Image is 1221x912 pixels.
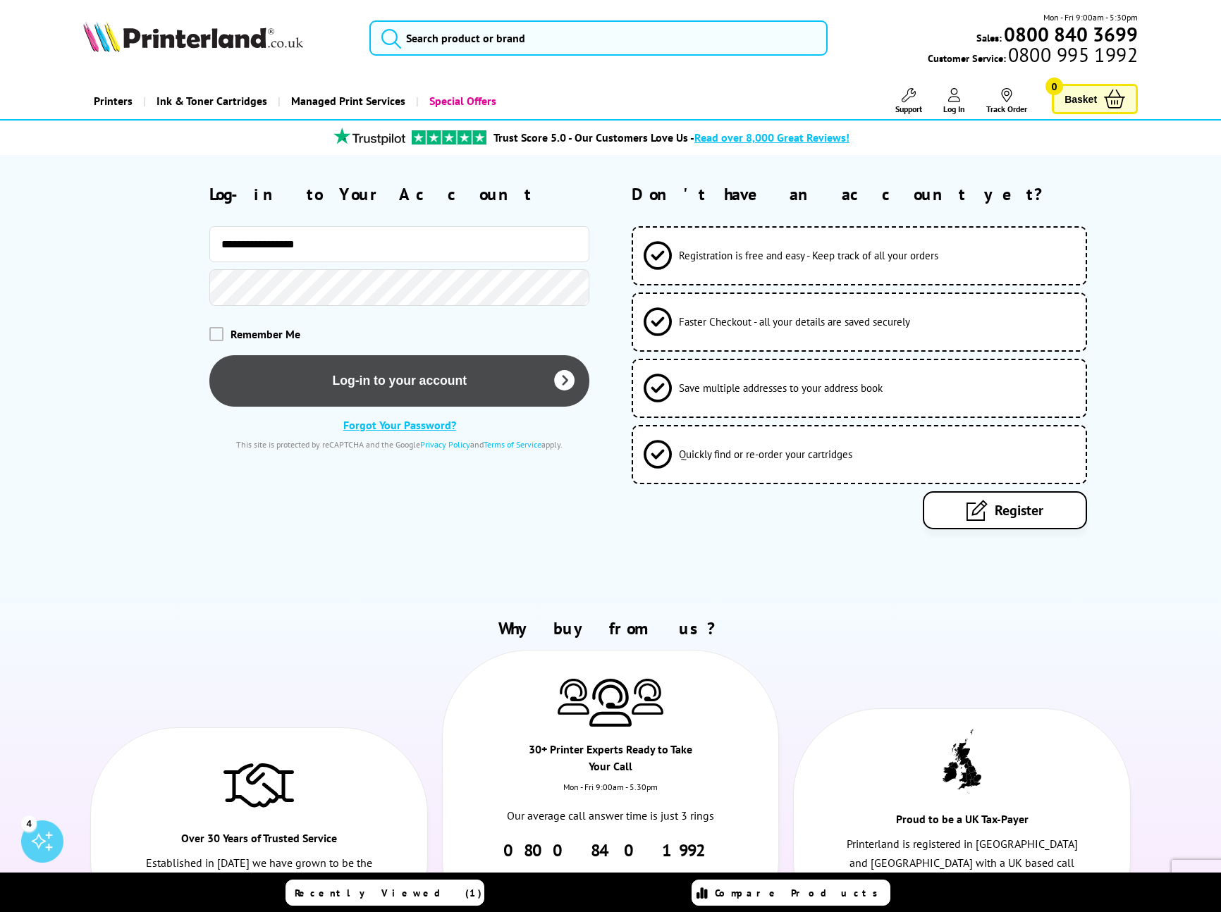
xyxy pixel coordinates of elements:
[420,439,470,450] a: Privacy Policy
[83,21,303,52] img: Printerland Logo
[878,811,1045,834] div: Proud to be a UK Tax-Payer
[1052,84,1138,114] a: Basket 0
[692,880,890,906] a: Compare Products
[503,839,717,861] a: 0800 840 1992
[21,815,37,831] div: 4
[484,439,541,450] a: Terms of Service
[694,130,849,144] span: Read over 8,000 Great Reviews!
[679,448,852,461] span: Quickly find or re-order your cartridges
[895,104,922,114] span: Support
[209,183,589,205] h2: Log-in to Your Account
[943,88,965,114] a: Log In
[278,83,416,119] a: Managed Print Services
[209,355,589,407] button: Log-in to your account
[632,183,1138,205] h2: Don't have an account yet?
[175,830,343,854] div: Over 30 Years of Trusted Service
[493,806,728,825] p: Our average call answer time is just 3 rings
[923,491,1087,529] a: Register
[223,756,294,813] img: Trusted Service
[493,861,728,911] div: Let us help you choose the perfect printer for you home or business
[231,327,300,341] span: Remember Me
[412,130,486,144] img: trustpilot rating
[443,782,779,806] div: Mon - Fri 9:00am - 5.30pm
[527,741,694,782] div: 30+ Printer Experts Ready to Take Your Call
[209,439,589,450] div: This site is protected by reCAPTCHA and the Google and apply.
[715,887,885,899] span: Compare Products
[327,128,412,145] img: trustpilot rating
[369,20,828,56] input: Search product or brand
[1006,48,1138,61] span: 0800 995 1992
[83,83,143,119] a: Printers
[943,104,965,114] span: Log In
[558,679,589,715] img: Printer Experts
[1064,90,1097,109] span: Basket
[845,834,1080,911] p: Printerland is registered in [GEOGRAPHIC_DATA] and [GEOGRAPHIC_DATA] with a UK based call centre,...
[589,679,632,727] img: Printer Experts
[632,679,663,715] img: Printer Experts
[141,854,376,911] p: Established in [DATE] we have grown to be the largest independent reseller of printers and consum...
[995,501,1043,519] span: Register
[295,887,482,899] span: Recently Viewed (1)
[1045,78,1063,95] span: 0
[943,729,981,794] img: UK tax payer
[928,48,1138,65] span: Customer Service:
[679,315,910,328] span: Faster Checkout - all your details are saved securely
[493,130,849,144] a: Trust Score 5.0 - Our Customers Love Us -Read over 8,000 Great Reviews!
[416,83,507,119] a: Special Offers
[83,21,352,55] a: Printerland Logo
[895,88,922,114] a: Support
[1002,27,1138,41] a: 0800 840 3699
[976,31,1002,44] span: Sales:
[679,381,883,395] span: Save multiple addresses to your address book
[157,83,267,119] span: Ink & Toner Cartridges
[679,249,938,262] span: Registration is free and easy - Keep track of all your orders
[286,880,484,906] a: Recently Viewed (1)
[1004,21,1138,47] b: 0800 840 3699
[143,83,278,119] a: Ink & Toner Cartridges
[986,88,1027,114] a: Track Order
[343,418,456,432] a: Forgot Your Password?
[83,617,1138,639] h2: Why buy from us?
[1043,11,1138,24] span: Mon - Fri 9:00am - 5:30pm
